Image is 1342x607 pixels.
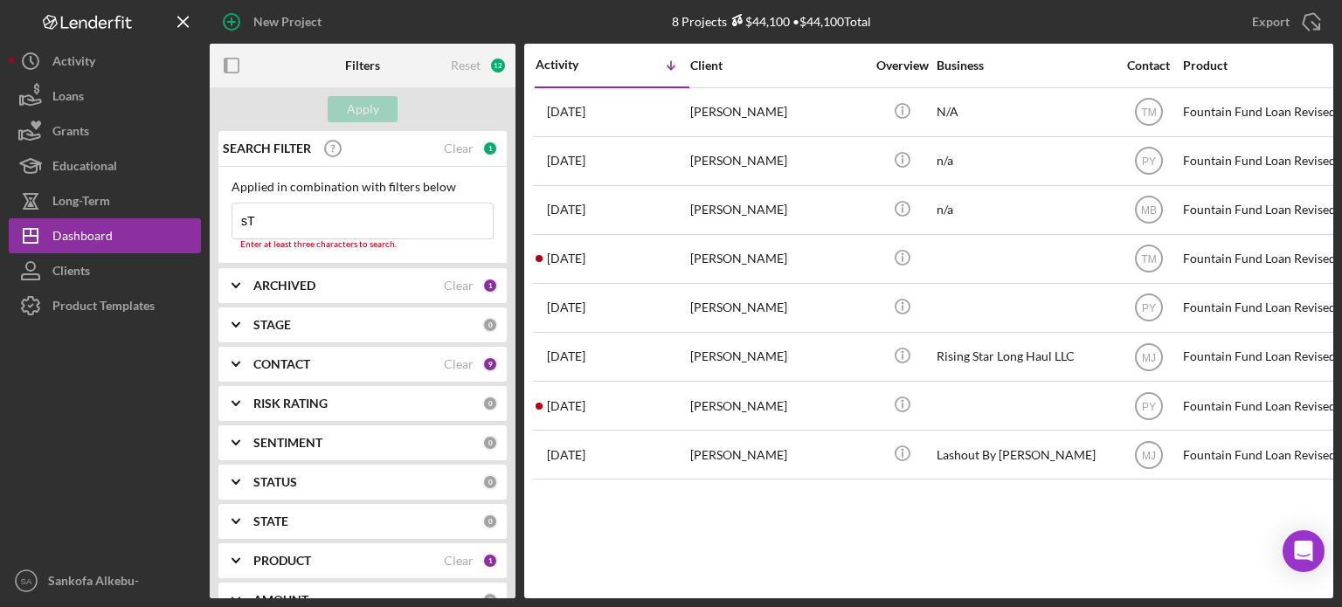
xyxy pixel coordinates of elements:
button: Grants [9,114,201,148]
div: Clear [444,554,474,568]
div: $44,100 [727,14,790,29]
div: Overview [869,59,935,72]
div: n/a [937,138,1111,184]
div: Clear [444,279,474,293]
button: Educational [9,148,201,183]
b: STATE [253,514,288,528]
div: [PERSON_NAME] [690,89,865,135]
div: [PERSON_NAME] [690,383,865,429]
button: Activity [9,44,201,79]
text: MJ [1142,449,1156,461]
div: [PERSON_NAME] [690,138,865,184]
div: 0 [482,514,498,529]
div: 0 [482,396,498,411]
div: 0 [482,317,498,333]
text: MJ [1142,351,1156,363]
button: Long-Term [9,183,201,218]
b: PRODUCT [253,554,311,568]
b: SENTIMENT [253,436,322,450]
b: ARCHIVED [253,279,315,293]
button: Export [1235,4,1333,39]
div: Business [937,59,1111,72]
time: 2024-03-14 21:17 [547,203,585,217]
b: STATUS [253,475,297,489]
div: Grants [52,114,89,153]
b: RISK RATING [253,397,328,410]
div: Educational [52,148,117,188]
button: Clients [9,253,201,288]
div: Open Intercom Messenger [1283,530,1325,572]
div: New Project [253,4,322,39]
div: N/A [937,89,1111,135]
div: 0 [482,435,498,451]
div: Contact [1116,59,1181,72]
text: TM [1141,253,1156,266]
div: Reset [451,59,481,72]
div: 1 [482,553,498,569]
div: Product Templates [52,288,155,328]
b: CONTACT [253,357,310,371]
div: [PERSON_NAME] [690,285,865,331]
text: PY [1141,155,1155,168]
div: Enter at least three characters to search. [232,239,494,250]
b: Filters [345,59,380,72]
div: 9 [482,356,498,372]
div: 1 [482,278,498,293]
button: Apply [328,96,398,122]
div: [PERSON_NAME] [690,431,865,478]
div: [PERSON_NAME] [690,334,865,380]
b: STAGE [253,318,291,332]
text: PY [1141,400,1155,412]
time: 2023-10-15 02:18 [547,252,585,266]
time: 2023-02-24 21:47 [547,399,585,413]
button: SASankofa Alkebu-[GEOGRAPHIC_DATA] [9,563,201,598]
div: Loans [52,79,84,118]
div: Dashboard [52,218,113,258]
time: 2025-08-20 15:37 [547,105,585,119]
b: SEARCH FILTER [223,141,311,155]
text: MB [1141,204,1157,217]
text: PY [1141,302,1155,314]
div: 1 [482,141,498,156]
div: Rising Star Long Haul LLC [937,334,1111,380]
button: Dashboard [9,218,201,253]
div: Client [690,59,865,72]
text: TM [1141,107,1156,119]
div: 8 Projects • $44,100 Total [672,14,871,29]
text: SA [21,576,32,586]
div: Clients [52,253,90,293]
div: Lashout By [PERSON_NAME] [937,431,1111,478]
div: n/a [937,187,1111,233]
button: Product Templates [9,288,201,323]
div: Long-Term [52,183,110,223]
div: Clear [444,141,474,155]
div: 12 [489,57,507,74]
button: New Project [210,4,339,39]
div: Export [1252,4,1290,39]
div: Activity [536,58,612,72]
button: Loans [9,79,201,114]
b: AMOUNT [253,593,308,607]
time: 2023-06-22 21:27 [547,349,585,363]
time: 2024-06-11 17:31 [547,154,585,168]
div: Applied in combination with filters below [232,180,494,194]
div: Activity [52,44,95,83]
div: 0 [482,474,498,490]
time: 2022-10-28 19:57 [547,448,585,462]
div: [PERSON_NAME] [690,236,865,282]
div: Clear [444,357,474,371]
div: [PERSON_NAME] [690,187,865,233]
time: 2023-08-29 20:50 [547,300,585,314]
div: Apply [347,96,379,122]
